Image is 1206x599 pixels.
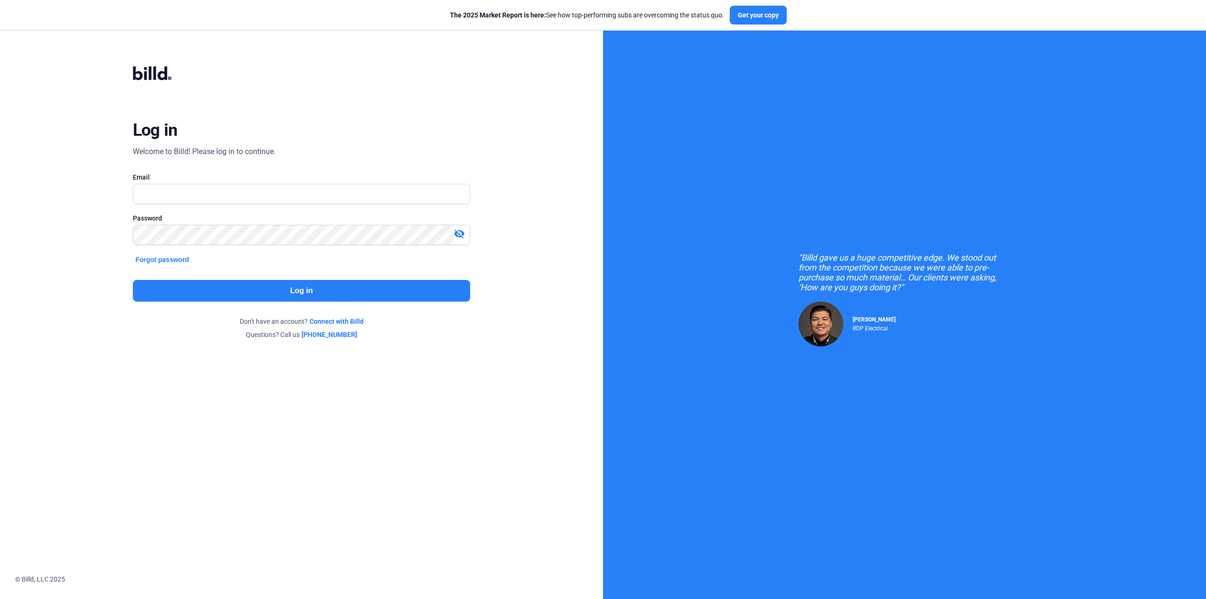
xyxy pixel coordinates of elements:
div: Questions? Call us [133,330,471,339]
div: Welcome to Billd! Please log in to continue. [133,146,276,157]
div: "Billd gave us a huge competitive edge. We stood out from the competition because we were able to... [799,253,1010,292]
div: Don't have an account? [133,317,471,326]
a: Connect with Billd [310,317,364,326]
button: Log in [133,280,471,302]
div: Password [133,213,471,223]
span: [PERSON_NAME] [853,316,896,323]
div: Log in [133,120,178,140]
button: Forgot password [133,254,192,265]
button: Get your copy [730,6,787,25]
div: RDP Electrical [853,323,896,332]
span: The 2025 Market Report is here: [450,11,546,19]
div: Email [133,172,471,182]
mat-icon: visibility_off [454,228,465,239]
div: See how top-performing subs are overcoming the status quo. [450,10,724,20]
a: [PHONE_NUMBER] [301,330,357,339]
img: Raul Pacheco [799,302,843,346]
